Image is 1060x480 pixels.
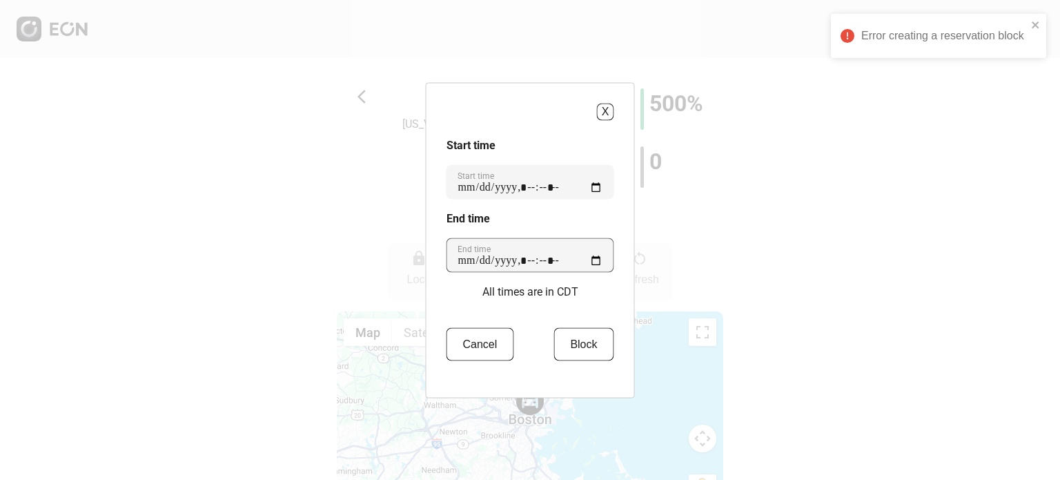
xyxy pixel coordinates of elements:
button: X [597,103,614,120]
button: Block [553,327,614,361]
h3: End time [446,210,614,227]
label: End time [458,243,491,254]
label: Start time [458,170,494,181]
h3: Start time [446,137,614,153]
button: close [1031,19,1041,30]
p: All times are in CDT [482,283,578,300]
div: Error creating a reservation block [861,28,1027,44]
button: Cancel [446,327,514,361]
